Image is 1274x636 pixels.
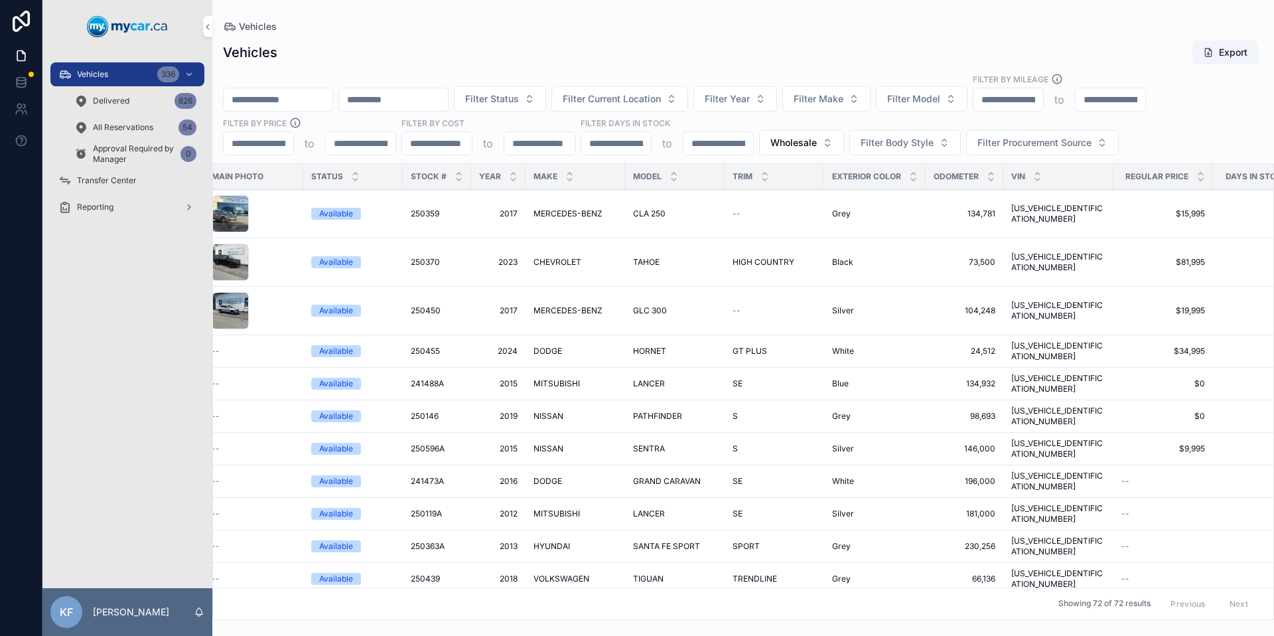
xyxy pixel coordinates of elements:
[733,476,743,487] span: SE
[411,476,444,487] span: 241473A
[1121,541,1129,552] span: --
[1121,411,1205,422] a: $0
[533,208,602,219] span: MERCEDES-BENZ
[633,541,700,552] span: SANTA FE SPORT
[1121,509,1129,519] span: --
[533,411,563,422] span: NISSAN
[759,130,844,155] button: Select Button
[733,346,767,357] span: GT PLUS
[533,443,563,454] span: NISSAN
[411,574,440,584] span: 250439
[411,346,440,357] span: 250455
[733,509,743,519] span: SE
[533,257,617,268] a: CHEVROLET
[633,411,682,422] span: PATHFINDER
[551,86,688,112] button: Select Button
[212,541,220,552] span: --
[533,541,617,552] a: HYUNDAI
[175,93,196,109] div: 826
[533,574,589,584] span: VOLKSWAGEN
[733,509,816,519] a: SE
[633,574,717,584] a: TIGUAN
[319,345,353,357] div: Available
[1011,252,1105,273] span: [US_VEHICLE_IDENTIFICATION_NUMBER]
[479,443,518,454] a: 2015
[533,378,617,389] a: MITSUBISHI
[212,574,295,584] a: --
[832,476,854,487] span: White
[887,92,940,106] span: Filter Model
[50,62,204,86] a: Vehicles336
[832,509,854,519] span: Silver
[733,574,777,584] span: TRENDLINE
[212,509,220,519] span: --
[319,208,353,220] div: Available
[212,346,220,357] span: --
[633,509,717,519] a: LANCER
[633,443,717,454] a: SENTRA
[832,574,918,584] a: Grey
[832,305,918,316] a: Silver
[479,476,518,487] a: 2016
[633,257,660,268] span: TAHOE
[633,305,667,316] span: GLC 300
[311,345,395,357] a: Available
[311,475,395,487] a: Available
[1121,476,1129,487] span: --
[319,573,353,585] div: Available
[832,257,853,268] span: Black
[733,541,816,552] a: SPORT
[178,119,196,135] div: 54
[239,20,277,33] span: Vehicles
[77,175,137,186] span: Transfer Center
[1121,305,1205,316] a: $19,995
[1011,471,1105,492] a: [US_VEHICLE_IDENTIFICATION_NUMBER]
[934,257,995,268] span: 73,500
[832,476,918,487] a: White
[1192,40,1258,64] button: Export
[1121,378,1205,389] a: $0
[479,257,518,268] span: 2023
[934,476,995,487] a: 196,000
[411,378,444,389] span: 241488A
[633,574,664,584] span: TIGUAN
[832,346,918,357] a: White
[1121,346,1205,357] a: $34,995
[479,411,518,422] span: 2019
[733,378,743,389] span: SE
[401,117,464,129] label: FILTER BY COST
[311,573,395,585] a: Available
[876,86,967,112] button: Select Button
[705,92,750,106] span: Filter Year
[212,346,295,357] a: --
[1011,568,1105,590] span: [US_VEHICLE_IDENTIFICATION_NUMBER]
[479,509,518,519] span: 2012
[479,574,518,584] a: 2018
[633,378,717,389] a: LANCER
[832,509,918,519] a: Silver
[465,92,519,106] span: Filter Status
[533,257,581,268] span: CHEVROLET
[633,378,665,389] span: LANCER
[633,411,717,422] a: PATHFINDER
[212,574,220,584] span: --
[479,208,518,219] a: 2017
[454,86,546,112] button: Select Button
[533,378,580,389] span: MITSUBISHI
[733,443,816,454] a: S
[311,256,395,268] a: Available
[733,257,794,268] span: HIGH COUNTRY
[50,169,204,193] a: Transfer Center
[223,43,277,62] h1: Vehicles
[1011,373,1105,394] a: [US_VEHICLE_IDENTIFICATION_NUMBER]
[733,443,738,454] span: S
[1121,208,1205,219] a: $15,995
[1011,300,1105,321] a: [US_VEHICLE_IDENTIFICATION_NUMBER]
[212,476,295,487] a: --
[934,541,995,552] span: 230,256
[479,346,518,357] a: 2024
[533,208,617,219] a: MERCEDES-BENZ
[411,257,440,268] span: 250370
